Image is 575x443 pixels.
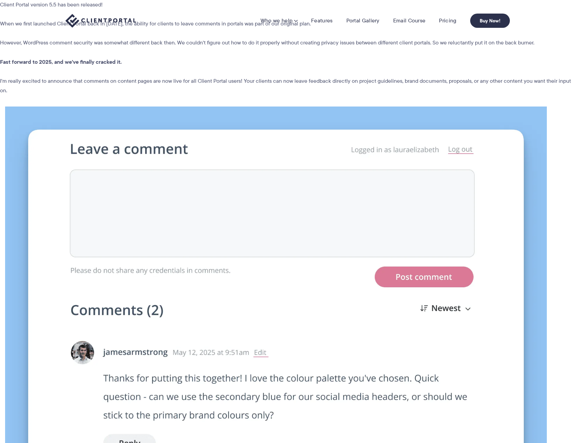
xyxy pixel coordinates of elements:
a: Portal Gallery [346,17,380,24]
a: Buy Now! [470,14,510,28]
a: Pricing [439,17,456,24]
a: Email Course [393,17,426,24]
a: Features [311,17,332,24]
a: Who we help [261,17,298,24]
